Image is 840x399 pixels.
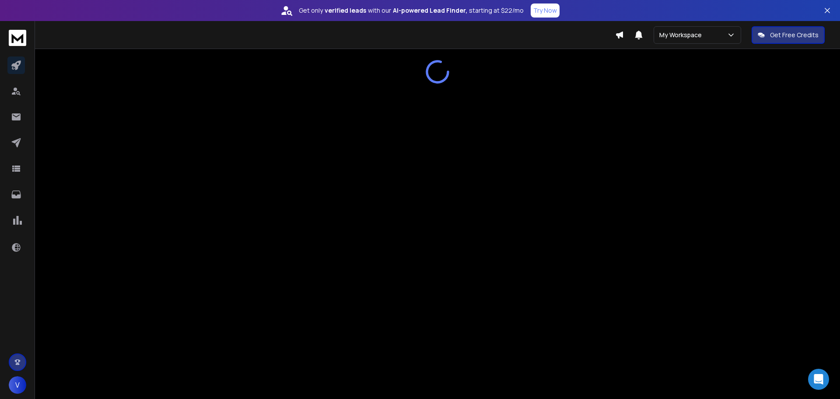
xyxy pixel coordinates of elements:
[531,4,560,18] button: Try Now
[299,6,524,15] p: Get only with our starting at $22/mo
[808,369,829,390] div: Open Intercom Messenger
[9,376,26,394] button: V
[770,31,819,39] p: Get Free Credits
[325,6,366,15] strong: verified leads
[9,30,26,46] img: logo
[393,6,467,15] strong: AI-powered Lead Finder,
[659,31,705,39] p: My Workspace
[752,26,825,44] button: Get Free Credits
[533,6,557,15] p: Try Now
